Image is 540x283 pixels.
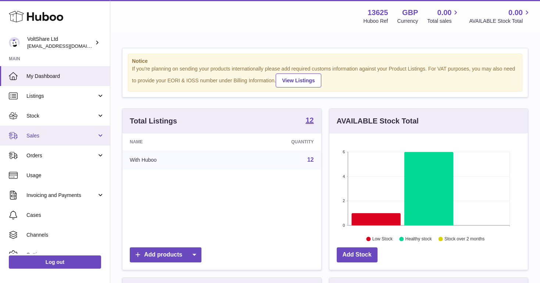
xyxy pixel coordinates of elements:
[9,255,101,269] a: Log out
[397,18,418,25] div: Currency
[405,236,432,241] text: Healthy stock
[130,247,201,262] a: Add products
[27,43,108,49] span: [EMAIL_ADDRESS][DOMAIN_NAME]
[26,192,97,199] span: Invoicing and Payments
[305,117,314,125] a: 12
[508,8,523,18] span: 0.00
[364,18,388,25] div: Huboo Ref
[9,37,20,48] img: info@voltshare.co.uk
[26,93,97,100] span: Listings
[469,8,531,25] a: 0.00 AVAILABLE Stock Total
[26,152,97,159] span: Orders
[368,8,388,18] strong: 13625
[444,236,484,241] text: Stock over 2 months
[343,174,345,179] text: 4
[122,133,227,150] th: Name
[130,116,177,126] h3: Total Listings
[26,73,104,80] span: My Dashboard
[343,223,345,228] text: 0
[26,251,104,258] span: Settings
[305,117,314,124] strong: 12
[227,133,321,150] th: Quantity
[427,8,460,25] a: 0.00 Total sales
[132,58,518,65] strong: Notice
[469,18,531,25] span: AVAILABLE Stock Total
[337,116,419,126] h3: AVAILABLE Stock Total
[26,232,104,239] span: Channels
[372,236,393,241] text: Low Stock
[27,36,93,50] div: VoltShare Ltd
[26,172,104,179] span: Usage
[427,18,460,25] span: Total sales
[26,112,97,119] span: Stock
[402,8,418,18] strong: GBP
[26,212,104,219] span: Cases
[132,65,518,87] div: If you're planning on sending your products internationally please add required customs informati...
[343,198,345,203] text: 2
[122,150,227,169] td: With Huboo
[276,74,321,87] a: View Listings
[26,132,97,139] span: Sales
[343,150,345,154] text: 6
[437,8,452,18] span: 0.00
[337,247,378,262] a: Add Stock
[307,157,314,163] a: 12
